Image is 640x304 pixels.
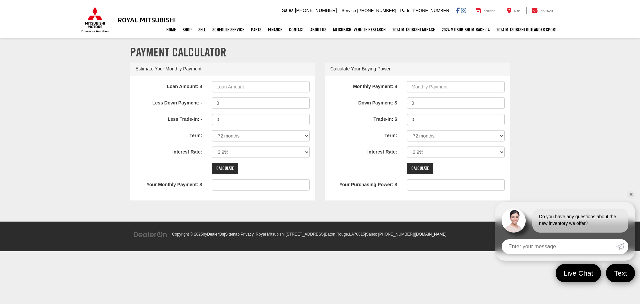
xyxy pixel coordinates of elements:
a: About Us [307,21,330,38]
input: Monthly Payment [407,81,505,92]
label: Interest Rate: [325,146,402,156]
span: 70815 [354,232,365,237]
label: Less Down Payment: - [130,97,207,106]
img: DealerOn [133,231,167,238]
a: Map [502,7,525,14]
span: Copyright © 2025 [172,232,203,237]
span: | [365,232,414,237]
img: Agent profile photo [502,209,526,233]
a: Finance [265,21,286,38]
a: Instagram: Click to visit our Instagram page [461,8,466,13]
span: [PHONE_NUMBER] [411,8,450,13]
a: Contact [286,21,307,38]
a: Contact [526,7,558,14]
a: Service [471,7,500,14]
img: Mitsubishi [80,7,110,33]
span: Text [611,269,630,278]
input: Calculate [407,163,433,174]
span: LA [349,232,354,237]
label: Trade-In: $ [325,114,402,123]
a: Mitsubishi Vehicle Research [330,21,389,38]
input: Down Payment [407,97,505,109]
a: Schedule Service [209,21,248,38]
label: Loan Amount: $ [130,81,207,90]
a: DealerOn Home Page [207,232,224,237]
label: Interest Rate: [130,146,207,156]
input: Enter your message [502,239,616,254]
a: Submit [616,239,628,254]
span: by [203,232,224,237]
span: [STREET_ADDRESS] [286,232,325,237]
span: | [240,232,254,237]
a: DealerOn [133,231,167,237]
span: | [414,232,446,237]
span: Parts [400,8,410,13]
a: 2024 Mitsubishi Outlander SPORT [493,21,560,38]
a: Sell [195,21,209,38]
a: Home [163,21,179,38]
span: Live Chat [560,269,597,278]
a: 2024 Mitsubishi Mirage G4 [438,21,493,38]
h1: Payment Calculator [130,45,510,59]
span: [PHONE_NUMBER] [378,232,414,237]
span: Service [484,10,495,13]
a: Text [606,264,635,282]
a: 2024 Mitsubishi Mirage [389,21,438,38]
span: | [224,232,240,237]
a: Shop [179,21,195,38]
a: Sitemap [225,232,240,237]
a: Parts: Opens in a new tab [248,21,265,38]
span: [PHONE_NUMBER] [357,8,396,13]
a: Privacy [241,232,254,237]
input: Calculate [212,163,238,174]
div: Do you have any questions about the new inventory we offer? [532,209,628,233]
div: Calculate Your Buying Power [325,62,510,76]
span: Baton Rouge, [325,232,349,237]
div: Estimate Your Monthly Payment [130,62,315,76]
input: Loan Amount [212,81,310,92]
a: [DOMAIN_NAME] [415,232,447,237]
span: [PHONE_NUMBER] [295,8,337,13]
span: | [285,232,365,237]
label: Term: [130,130,207,139]
a: Facebook: Click to visit our Facebook page [456,8,460,13]
span: Sales: [366,232,377,237]
label: Less Trade-In: - [130,114,207,123]
label: Your Monthly Payment: $ [130,179,207,188]
span: Contact [541,10,553,13]
span: Map [514,10,520,13]
span: | Royal Mitsubishi [254,232,285,237]
label: Your Purchasing Power: $ [325,179,402,188]
label: Term: [325,130,402,139]
span: Sales [282,8,294,13]
label: Down Payment: $ [325,97,402,106]
a: Live Chat [556,264,601,282]
label: Monthly Payment: $ [325,81,402,90]
h3: Royal Mitsubishi [118,16,176,23]
span: Service [342,8,356,13]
